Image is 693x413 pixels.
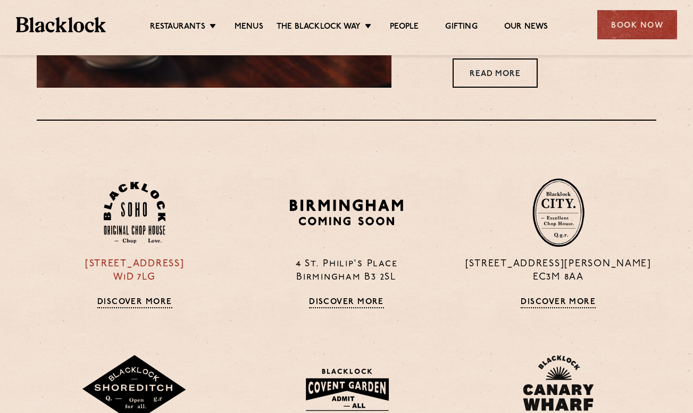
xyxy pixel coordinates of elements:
[390,22,419,33] a: People
[37,258,232,284] p: [STREET_ADDRESS] W1D 7LG
[461,258,656,284] p: [STREET_ADDRESS][PERSON_NAME] EC3M 8AA
[453,58,538,88] a: Read More
[150,22,205,33] a: Restaurants
[104,182,165,244] img: Soho-stamp-default.svg
[97,298,172,308] a: Discover More
[309,298,384,308] a: Discover More
[597,10,677,39] div: Book Now
[235,22,263,33] a: Menus
[504,22,548,33] a: Our News
[532,178,585,247] img: City-stamp-default.svg
[445,22,477,33] a: Gifting
[248,258,444,284] p: 4 St. Philip's Place Birmingham B3 2SL
[277,22,361,33] a: The Blacklock Way
[288,196,405,229] img: BIRMINGHAM-P22_-e1747915156957.png
[521,298,596,308] a: Discover More
[16,17,106,32] img: BL_Textured_Logo-footer-cropped.svg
